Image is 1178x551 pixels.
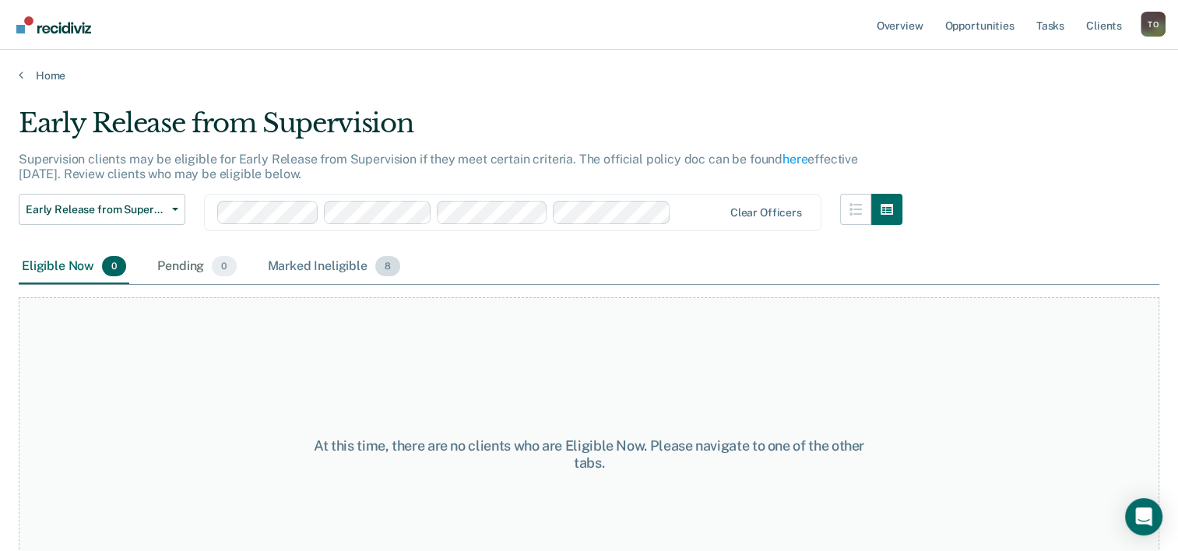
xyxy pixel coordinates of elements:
button: Early Release from Supervision [19,194,185,225]
img: Recidiviz [16,16,91,33]
div: T O [1141,12,1166,37]
div: Eligible Now0 [19,250,129,284]
div: Open Intercom Messenger [1125,498,1162,535]
div: Pending0 [154,250,239,284]
span: 8 [375,256,400,276]
span: 0 [212,256,236,276]
div: Marked Ineligible8 [265,250,404,284]
p: Supervision clients may be eligible for Early Release from Supervision if they meet certain crite... [19,152,858,181]
div: Clear officers [730,206,802,219]
a: here [782,152,807,167]
div: At this time, there are no clients who are Eligible Now. Please navigate to one of the other tabs. [304,437,874,471]
span: 0 [102,256,126,276]
a: Home [19,68,1159,82]
button: Profile dropdown button [1141,12,1166,37]
span: Early Release from Supervision [26,203,166,216]
div: Early Release from Supervision [19,107,902,152]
